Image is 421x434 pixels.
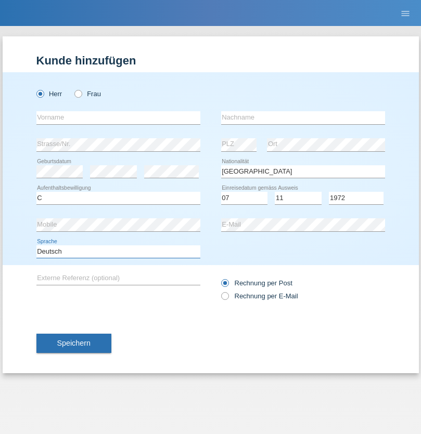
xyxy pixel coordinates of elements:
[221,279,292,287] label: Rechnung per Post
[395,10,416,16] a: menu
[36,54,385,67] h1: Kunde hinzufügen
[36,90,43,97] input: Herr
[400,8,411,19] i: menu
[36,334,111,353] button: Speichern
[57,339,91,347] span: Speichern
[36,90,62,98] label: Herr
[221,292,228,305] input: Rechnung per E-Mail
[221,279,228,292] input: Rechnung per Post
[221,292,298,300] label: Rechnung per E-Mail
[74,90,101,98] label: Frau
[74,90,81,97] input: Frau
